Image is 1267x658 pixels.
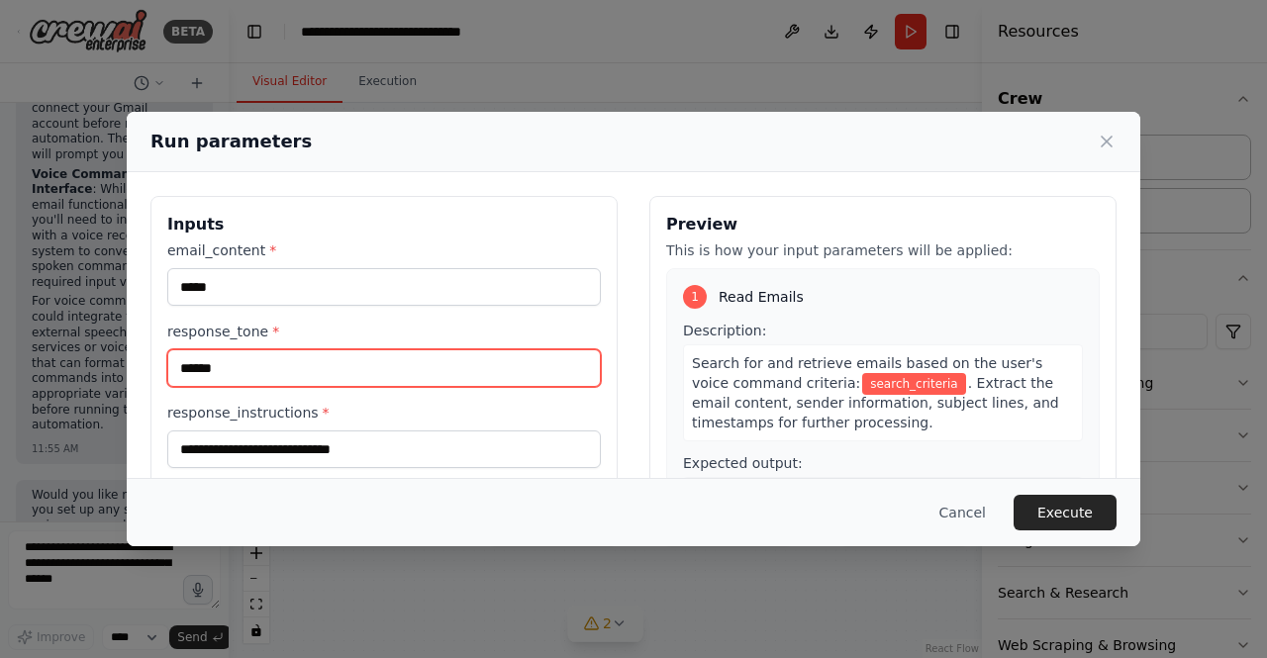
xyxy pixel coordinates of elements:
label: email_content [167,240,601,260]
div: 1 [683,285,707,309]
h3: Inputs [167,213,601,236]
span: Search for and retrieve emails based on the user's voice command criteria: [692,355,1042,391]
h3: Preview [666,213,1100,236]
span: Description: [683,323,766,338]
span: Read Emails [719,287,804,307]
label: response_tone [167,322,601,341]
span: . Extract the email content, sender information, subject lines, and timestamps for further proces... [692,375,1059,430]
span: Variable: search_criteria [862,373,965,395]
button: Cancel [924,495,1002,530]
label: response_instructions [167,403,601,423]
h2: Run parameters [150,128,312,155]
p: This is how your input parameters will be applied: [666,240,1100,260]
button: Execute [1014,495,1117,530]
span: Expected output: [683,455,803,471]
